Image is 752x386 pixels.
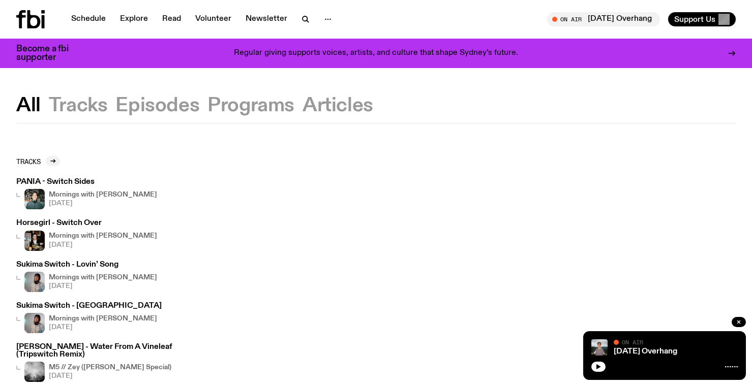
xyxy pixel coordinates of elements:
button: Tracks [49,96,108,115]
a: Tracks [16,156,60,166]
button: Episodes [115,96,199,115]
h4: Mornings with [PERSON_NAME] [49,274,157,281]
a: Read [156,12,187,26]
button: On Air[DATE] Overhang [547,12,660,26]
img: Radio presenter Ben Hansen sits in front of a wall of photos and an fbi radio sign. Film photo. B... [24,189,45,209]
h4: Mornings with [PERSON_NAME] [49,233,157,239]
h4: M5 // Zey ([PERSON_NAME] Special) [49,364,171,371]
span: [DATE] [49,324,157,331]
h2: Tracks [16,157,41,165]
h3: Horsegirl - Switch Over [16,219,157,227]
a: Newsletter [239,12,293,26]
h3: Become a fbi supporter [16,45,81,62]
button: Articles [303,96,373,115]
a: Horsegirl - Switch OverSam blankly stares at the camera, brightly lit by a camera flash wearing a... [16,219,157,250]
h3: Sukima Switch - [GEOGRAPHIC_DATA] [16,302,162,310]
h3: [PERSON_NAME] - Water From A Vineleaf (Tripswitch Remix) [16,343,212,359]
h3: PANIA - Switch Sides [16,178,157,186]
img: Harrie Hastings stands in front of cloud-covered sky and rolling hills. He's wearing sunglasses a... [591,339,608,356]
a: Volunteer [189,12,237,26]
a: Explore [114,12,154,26]
img: Kana Frazer is smiling at the camera with her head tilted slightly to her left. She wears big bla... [24,272,45,292]
span: Support Us [674,15,715,24]
h4: Mornings with [PERSON_NAME] [49,315,157,322]
a: Schedule [65,12,112,26]
button: Programs [207,96,294,115]
a: PANIA - Switch SidesRadio presenter Ben Hansen sits in front of a wall of photos and an fbi radio... [16,178,157,209]
a: [PERSON_NAME] - Water From A Vineleaf (Tripswitch Remix)M5 // Zey ([PERSON_NAME] Special)[DATE] [16,343,212,382]
h3: Sukima Switch - Lovin’ Song [16,261,157,269]
span: [DATE] [49,200,157,207]
span: [DATE] [49,242,157,248]
button: All [16,96,41,115]
span: [DATE] [49,373,171,379]
span: [DATE] [49,283,157,289]
span: On Air [622,339,643,345]
a: Sukima Switch - Lovin’ SongKana Frazer is smiling at the camera with her head tilted slightly to ... [16,261,157,292]
button: Support Us [668,12,736,26]
a: [DATE] Overhang [614,347,677,356]
a: Sukima Switch - [GEOGRAPHIC_DATA]Kana Frazer is smiling at the camera with her head tilted slight... [16,302,162,333]
img: Sam blankly stares at the camera, brightly lit by a camera flash wearing a hat collared shirt and... [24,231,45,251]
p: Regular giving supports voices, artists, and culture that shape Sydney’s future. [234,49,518,58]
img: Kana Frazer is smiling at the camera with her head tilted slightly to her left. She wears big bla... [24,313,45,333]
h4: Mornings with [PERSON_NAME] [49,191,157,198]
